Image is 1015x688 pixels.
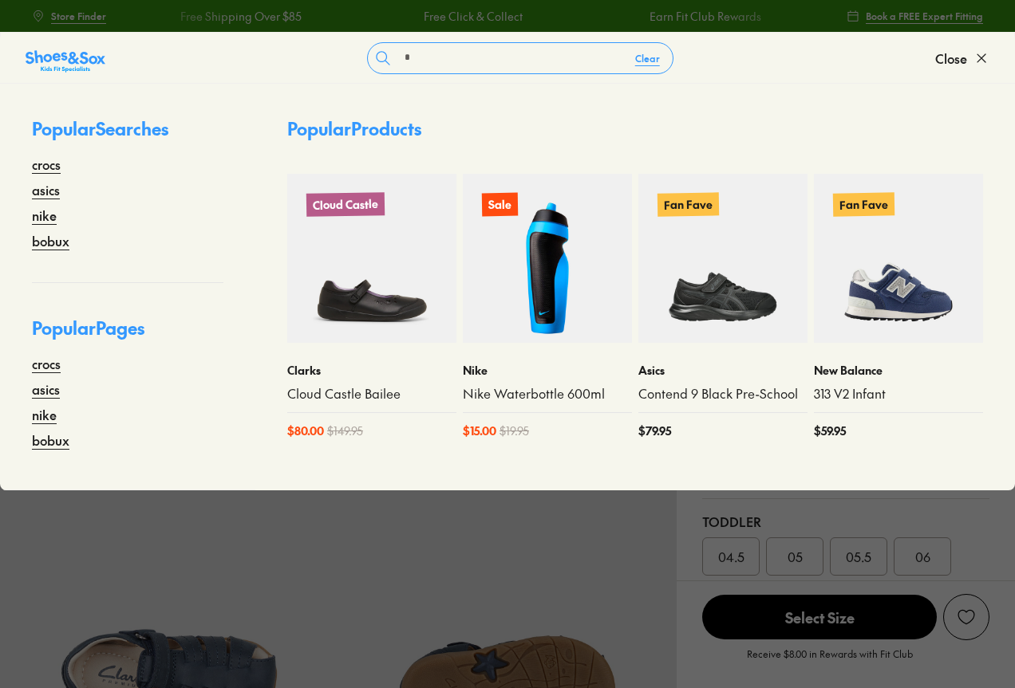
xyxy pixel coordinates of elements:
[32,354,61,373] a: crocs
[287,362,456,379] p: Clarks
[866,9,983,23] span: Book a FREE Expert Fitting
[702,512,989,531] div: Toddler
[306,192,385,217] p: Cloud Castle
[638,423,671,439] span: $ 79.95
[847,2,983,30] a: Book a FREE Expert Fitting
[180,8,301,25] a: Free Shipping Over $85
[32,379,60,399] a: asics
[500,423,529,439] span: $ 19.95
[702,594,937,640] button: Select Size
[702,595,937,639] span: Select Size
[287,385,456,403] a: Cloud Castle Bailee
[943,594,989,640] button: Add to Wishlist
[51,9,106,23] span: Store Finder
[638,385,808,403] a: Contend 9 Black Pre-School
[935,49,967,68] span: Close
[463,423,496,439] span: $ 15.00
[327,423,363,439] span: $ 149.95
[814,174,983,343] a: Fan Fave
[287,116,421,142] p: Popular Products
[935,41,989,76] button: Close
[32,206,57,225] a: nike
[622,44,673,73] button: Clear
[814,385,983,403] a: 313 V2 Infant
[463,385,632,403] a: Nike Waterbottle 600ml
[287,423,324,439] span: $ 80.00
[32,430,69,450] a: bobux
[649,8,760,25] a: Earn Fit Club Rewards
[788,547,803,566] span: 05
[482,193,518,217] p: Sale
[32,180,60,199] a: asics
[26,45,105,71] a: Shoes &amp; Sox
[846,547,871,566] span: 05.5
[32,315,223,354] p: Popular Pages
[32,155,61,174] a: crocs
[814,362,983,379] p: New Balance
[718,547,744,566] span: 04.5
[747,647,913,675] p: Receive $8.00 in Rewards with Fit Club
[423,8,522,25] a: Free Click & Collect
[32,2,106,30] a: Store Finder
[463,174,632,343] a: Sale
[638,174,808,343] a: Fan Fave
[463,362,632,379] p: Nike
[32,231,69,250] a: bobux
[814,423,846,439] span: $ 59.95
[833,192,895,216] p: Fan Fave
[915,547,930,566] span: 06
[638,362,808,379] p: Asics
[32,116,223,155] p: Popular Searches
[658,192,719,216] p: Fan Fave
[287,174,456,343] a: Cloud Castle
[32,405,57,424] a: nike
[26,49,105,74] img: SNS_Logo_Responsive.svg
